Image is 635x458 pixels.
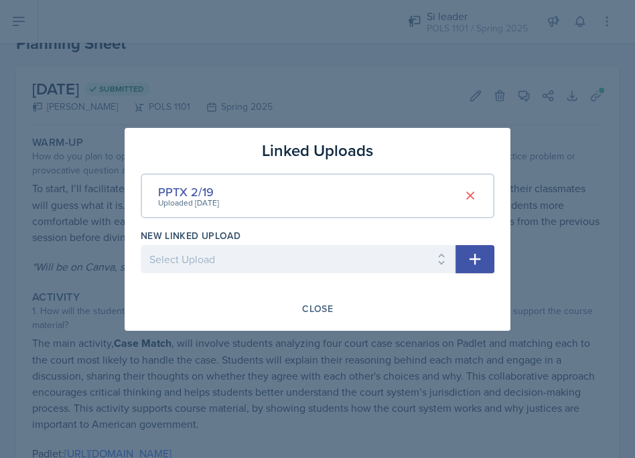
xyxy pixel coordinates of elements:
div: PPTX 2/19 [158,183,219,201]
div: Close [302,303,333,314]
h3: Linked Uploads [262,139,373,163]
div: Uploaded [DATE] [158,197,219,209]
button: Close [293,297,342,320]
label: New Linked Upload [141,229,240,242]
